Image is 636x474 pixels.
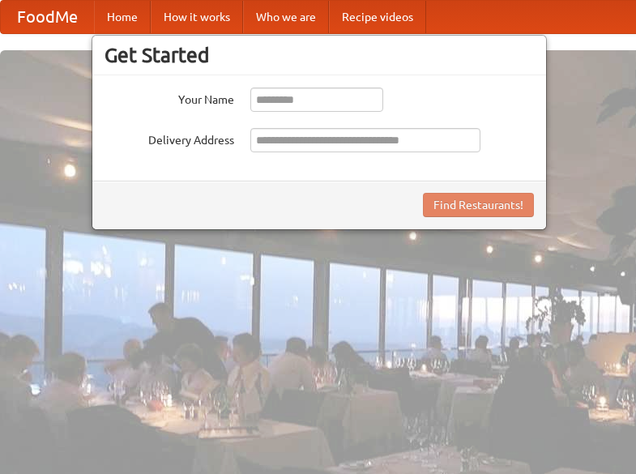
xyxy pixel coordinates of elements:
[423,193,534,217] button: Find Restaurants!
[105,128,234,148] label: Delivery Address
[329,1,426,33] a: Recipe videos
[151,1,243,33] a: How it works
[105,43,534,67] h3: Get Started
[94,1,151,33] a: Home
[243,1,329,33] a: Who we are
[1,1,94,33] a: FoodMe
[105,88,234,108] label: Your Name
